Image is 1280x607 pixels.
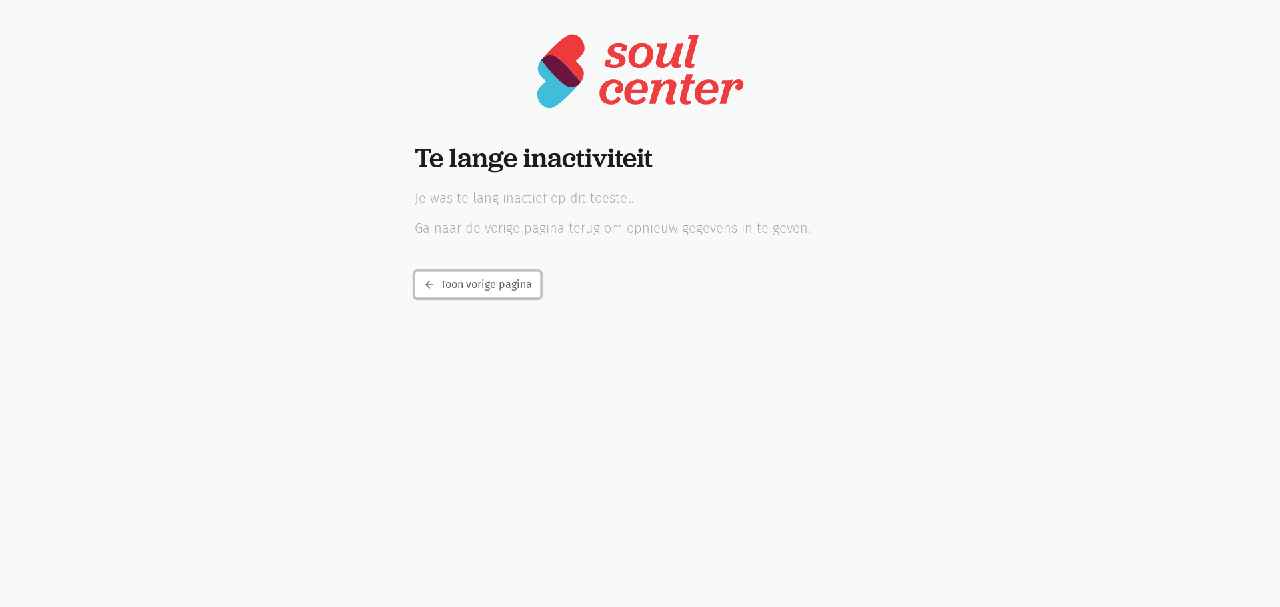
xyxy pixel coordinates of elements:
a: Toon vorige pagina [415,271,541,298]
p: Je was te lang inactief op dit toestel. [415,189,866,209]
p: Ga naar de vorige pagina terug om opnieuw gegevens in te geven. [415,219,866,239]
img: logo [535,32,744,110]
h1: Te lange inactiviteit [415,142,866,173]
i: arrow_back [423,279,435,291]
